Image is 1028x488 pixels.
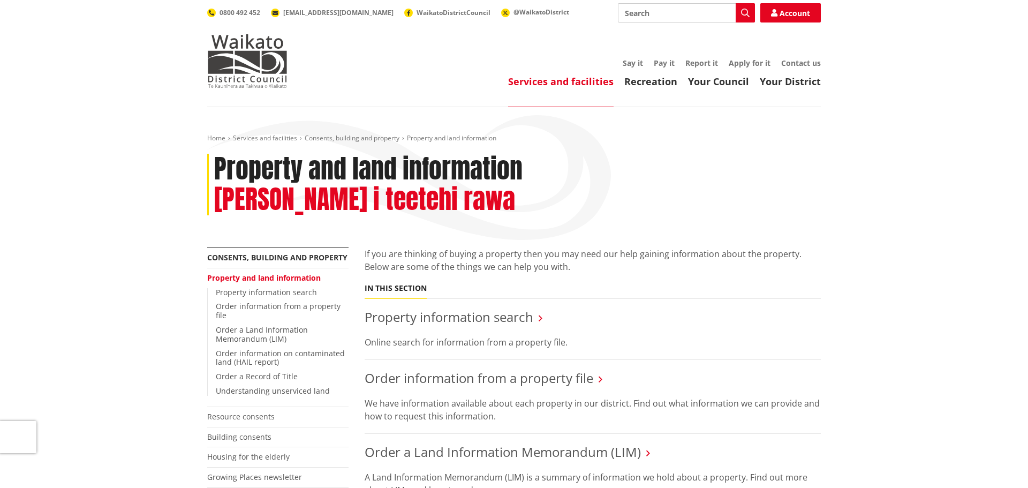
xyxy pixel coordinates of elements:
a: Apply for it [729,58,770,68]
a: Services and facilities [233,133,297,142]
a: Consents, building and property [207,252,347,262]
a: Contact us [781,58,821,68]
a: Order information from a property file [365,369,593,387]
a: Order a Land Information Memorandum (LIM) [365,443,641,461]
input: Search input [618,3,755,22]
a: Housing for the elderly [207,452,290,462]
h1: Property and land information [214,154,523,185]
p: We have information available about each property in our district. Find out what information we c... [365,397,821,423]
span: @WaikatoDistrict [513,7,569,17]
a: Property information search [216,287,317,297]
a: 0800 492 452 [207,8,260,17]
span: [EMAIL_ADDRESS][DOMAIN_NAME] [283,8,394,17]
a: Your District [760,75,821,88]
span: WaikatoDistrictCouncil [417,8,490,17]
a: Consents, building and property [305,133,399,142]
a: Property and land information [207,273,321,283]
nav: breadcrumb [207,134,821,143]
a: Recreation [624,75,677,88]
a: Your Council [688,75,749,88]
a: Order a Land Information Memorandum (LIM) [216,325,308,344]
p: If you are thinking of buying a property then you may need our help gaining information about the... [365,247,821,273]
a: Say it [623,58,643,68]
a: Understanding unserviced land [216,386,330,396]
a: Home [207,133,225,142]
a: Order a Record of Title [216,371,298,381]
a: Property information search [365,308,533,326]
a: Order information from a property file [216,301,341,320]
a: Building consents [207,432,271,442]
a: Growing Places newsletter [207,472,302,482]
h2: [PERSON_NAME] i teetehi rawa [214,184,515,215]
span: Property and land information [407,133,496,142]
a: Resource consents [207,411,275,422]
a: Services and facilities [508,75,614,88]
a: WaikatoDistrictCouncil [404,8,490,17]
span: 0800 492 452 [220,8,260,17]
a: [EMAIL_ADDRESS][DOMAIN_NAME] [271,8,394,17]
img: Waikato District Council - Te Kaunihera aa Takiwaa o Waikato [207,34,288,88]
a: Pay it [654,58,675,68]
a: @WaikatoDistrict [501,7,569,17]
a: Report it [685,58,718,68]
a: Order information on contaminated land (HAIL report) [216,348,345,367]
a: Account [760,3,821,22]
p: Online search for information from a property file. [365,336,821,349]
h5: In this section [365,284,427,293]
